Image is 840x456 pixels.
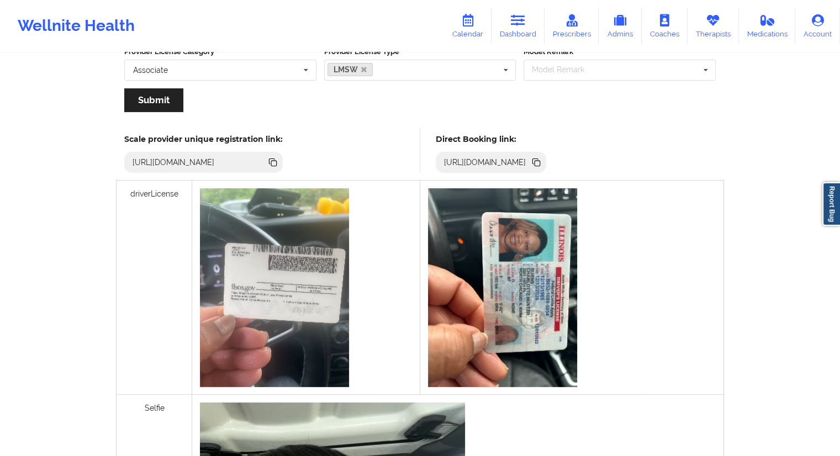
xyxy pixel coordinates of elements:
h5: Scale provider unique registration link: [124,134,283,144]
div: Model Remark [529,63,600,76]
button: Submit [124,88,183,112]
a: Dashboard [492,8,545,44]
div: Associate [133,66,168,74]
a: Calendar [444,8,492,44]
div: [URL][DOMAIN_NAME] [128,157,219,168]
a: Therapists [688,8,739,44]
a: Admins [599,8,642,44]
a: Medications [739,8,796,44]
div: [URL][DOMAIN_NAME] [440,157,531,168]
img: 6dd71734-1cf0-47e6-9a17-1facdf42dba8_cdbae3ff-6f14-4146-b1f2-a1a453df22b9image.jpg [428,188,577,387]
a: LMSW [327,63,373,76]
h5: Direct Booking link: [436,134,547,144]
a: Coaches [642,8,688,44]
img: 4de06326-34be-4419-997e-66899d332601_27f78509-de07-4f55-bd87-5a918ccfd1a3IMG_2492.jpeg [200,188,349,387]
label: Provider License Category [124,46,316,57]
a: Prescribers [545,8,599,44]
div: driverLicense [117,181,192,395]
label: Model Remark [524,46,716,57]
label: Provider License Type [324,46,516,57]
a: Report Bug [822,182,840,226]
a: Account [795,8,840,44]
